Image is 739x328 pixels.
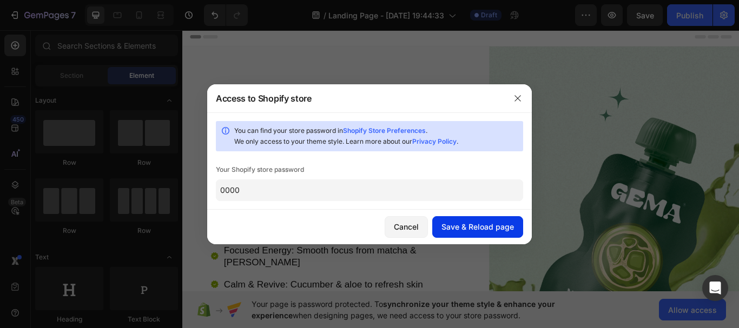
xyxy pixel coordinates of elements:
a: Shopify Store Preferences [343,126,426,135]
p: Focused Energy: Smooth focus from matcha & [PERSON_NAME] [48,252,322,280]
img: gempages_585906726994182851-6a1f5e66-ed3e-4d8d-ba8c-56a78a7f1c77.png [32,83,82,100]
p: 1500+ Happy Customers [137,86,233,97]
div: Save & Reload page [441,221,514,232]
div: Access to Shopify store [216,92,312,105]
button: Cancel [385,216,428,238]
a: Privacy Policy [412,137,457,145]
div: Open Intercom Messenger [702,275,728,301]
button: Save & Reload page [432,216,523,238]
h2: Refresh your day with and natural vitality [32,109,324,212]
i: green matcha goodness [34,145,312,174]
div: Cancel [394,221,419,232]
div: You can find your store password in . We only access to your theme style. Learn more about our . [234,125,519,147]
div: Your Shopify store password [216,164,523,175]
p: Calm & Revive: Cucumber & aloe to refresh skin [48,292,322,306]
p: Radiant Skin: Hydrating jasmine & aloe for glow [48,226,322,240]
input: Enter password [216,179,523,201]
